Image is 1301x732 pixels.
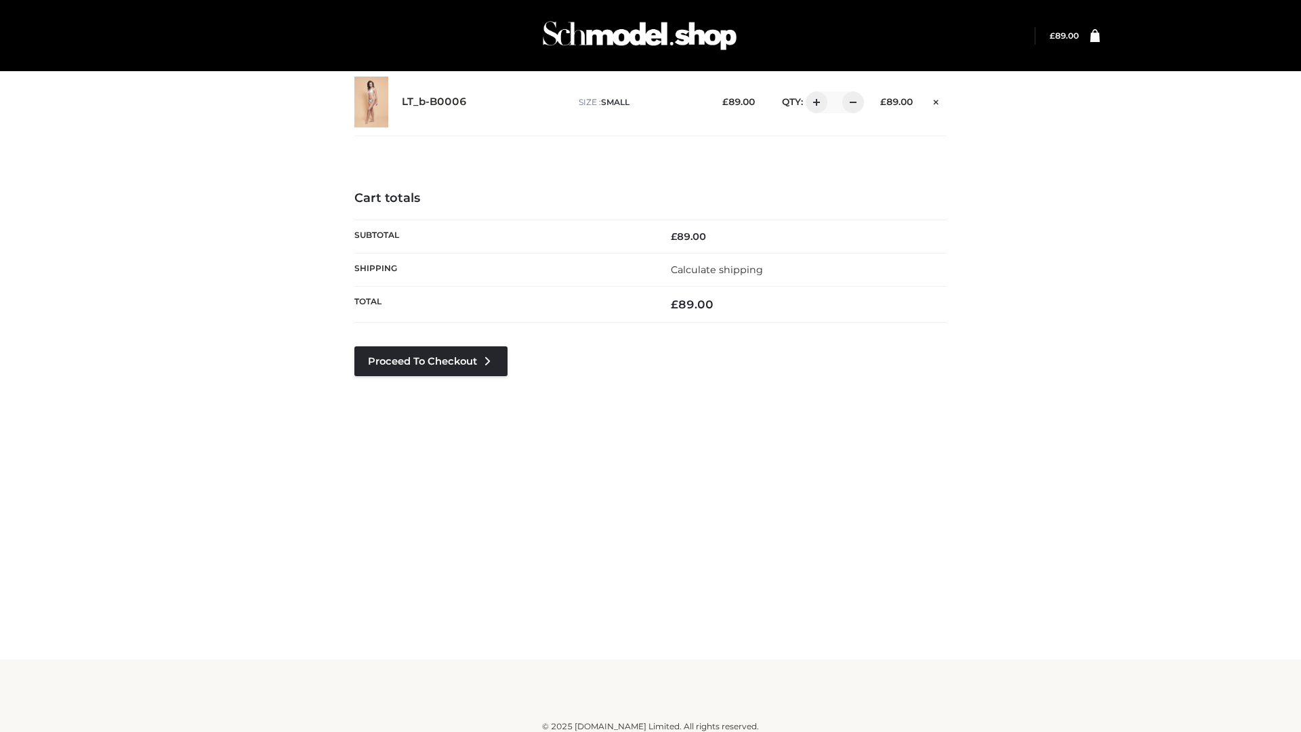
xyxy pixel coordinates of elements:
div: QTY: [768,91,859,113]
img: Schmodel Admin 964 [538,9,741,62]
span: £ [671,230,677,243]
th: Shipping [354,253,650,286]
span: £ [671,298,678,311]
bdi: 89.00 [722,96,755,107]
a: Calculate shipping [671,264,763,276]
span: SMALL [601,97,629,107]
span: £ [880,96,886,107]
bdi: 89.00 [671,230,706,243]
span: £ [722,96,728,107]
bdi: 89.00 [880,96,913,107]
bdi: 89.00 [1050,30,1079,41]
a: £89.00 [1050,30,1079,41]
th: Total [354,287,650,323]
p: size : [579,96,701,108]
a: Proceed to Checkout [354,346,508,376]
th: Subtotal [354,220,650,253]
h4: Cart totals [354,191,947,206]
span: £ [1050,30,1055,41]
bdi: 89.00 [671,298,714,311]
a: LT_b-B0006 [402,96,467,108]
a: Remove this item [926,91,947,109]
